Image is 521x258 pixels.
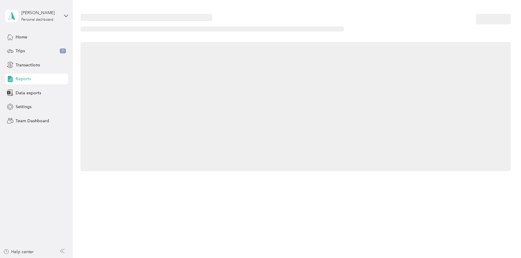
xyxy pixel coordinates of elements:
[16,34,27,40] span: Home
[16,76,31,82] span: Reports
[487,224,521,258] iframe: Everlance-gr Chat Button Frame
[21,18,53,22] div: Personal dashboard
[16,118,49,124] span: Team Dashboard
[16,48,25,54] span: Trips
[3,249,34,255] button: Help center
[16,62,40,68] span: Transactions
[16,90,41,96] span: Data exports
[21,10,59,16] div: [PERSON_NAME]
[16,104,32,110] span: Settings
[60,48,66,54] span: 1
